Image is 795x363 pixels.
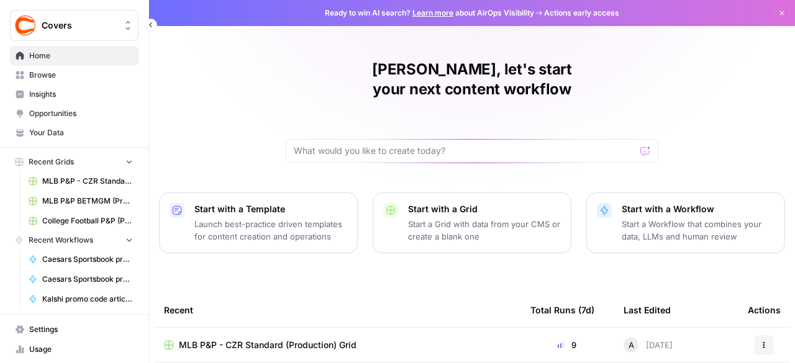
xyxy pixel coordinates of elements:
[42,294,133,305] span: Kalshi promo code articles
[624,338,673,352] div: [DATE]
[29,50,133,61] span: Home
[164,293,511,327] div: Recent
[622,218,775,243] p: Start a Workflow that combines your data, LLMs and human review
[42,195,133,207] span: MLB P&P BETMGM (Production) Grid (1)
[325,7,534,19] span: Ready to win AI search? about AirOps Visibility
[42,254,133,265] span: Caesars Sportsbook promo code articles
[629,339,634,351] span: A
[194,203,347,215] p: Start with a Template
[748,293,781,327] div: Actions
[42,176,133,187] span: MLB P&P - CZR Standard (Production) Grid
[10,84,139,104] a: Insights
[624,293,671,327] div: Last Edited
[586,192,785,253] button: Start with a WorkflowStart a Workflow that combines your data, LLMs and human review
[286,60,658,99] h1: [PERSON_NAME], let's start your next content workflow
[10,104,139,123] a: Opportunities
[10,65,139,85] a: Browse
[29,324,133,335] span: Settings
[23,269,139,289] a: Caesars Sportsbook promo code articles (SI Betting)
[530,293,594,327] div: Total Runs (7d)
[194,218,347,243] p: Launch best-practice driven templates for content creation and operations
[530,339,604,351] div: 9
[544,7,619,19] span: Actions early access
[23,289,139,309] a: Kalshi promo code articles
[42,274,133,285] span: Caesars Sportsbook promo code articles (SI Betting)
[412,8,453,17] a: Learn more
[10,123,139,143] a: Your Data
[29,344,133,355] span: Usage
[373,192,571,253] button: Start with a GridStart a Grid with data from your CMS or create a blank one
[159,192,358,253] button: Start with a TemplateLaunch best-practice driven templates for content creation and operations
[14,14,37,37] img: Covers Logo
[29,69,133,81] span: Browse
[23,249,139,269] a: Caesars Sportsbook promo code articles
[294,145,635,157] input: What would you like to create today?
[10,10,139,41] button: Workspace: Covers
[42,215,133,226] span: College Football P&P (Production) Grid (1)
[10,46,139,66] a: Home
[29,156,74,168] span: Recent Grids
[42,19,117,32] span: Covers
[23,211,139,231] a: College Football P&P (Production) Grid (1)
[10,320,139,339] a: Settings
[408,218,561,243] p: Start a Grid with data from your CMS or create a blank one
[23,171,139,191] a: MLB P&P - CZR Standard (Production) Grid
[622,203,775,215] p: Start with a Workflow
[29,108,133,119] span: Opportunities
[10,339,139,359] a: Usage
[23,191,139,211] a: MLB P&P BETMGM (Production) Grid (1)
[179,339,357,351] span: MLB P&P - CZR Standard (Production) Grid
[164,339,511,351] a: MLB P&P - CZR Standard (Production) Grid
[10,231,139,249] button: Recent Workflows
[10,153,139,171] button: Recent Grids
[408,203,561,215] p: Start with a Grid
[29,235,93,246] span: Recent Workflows
[29,127,133,138] span: Your Data
[29,89,133,100] span: Insights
